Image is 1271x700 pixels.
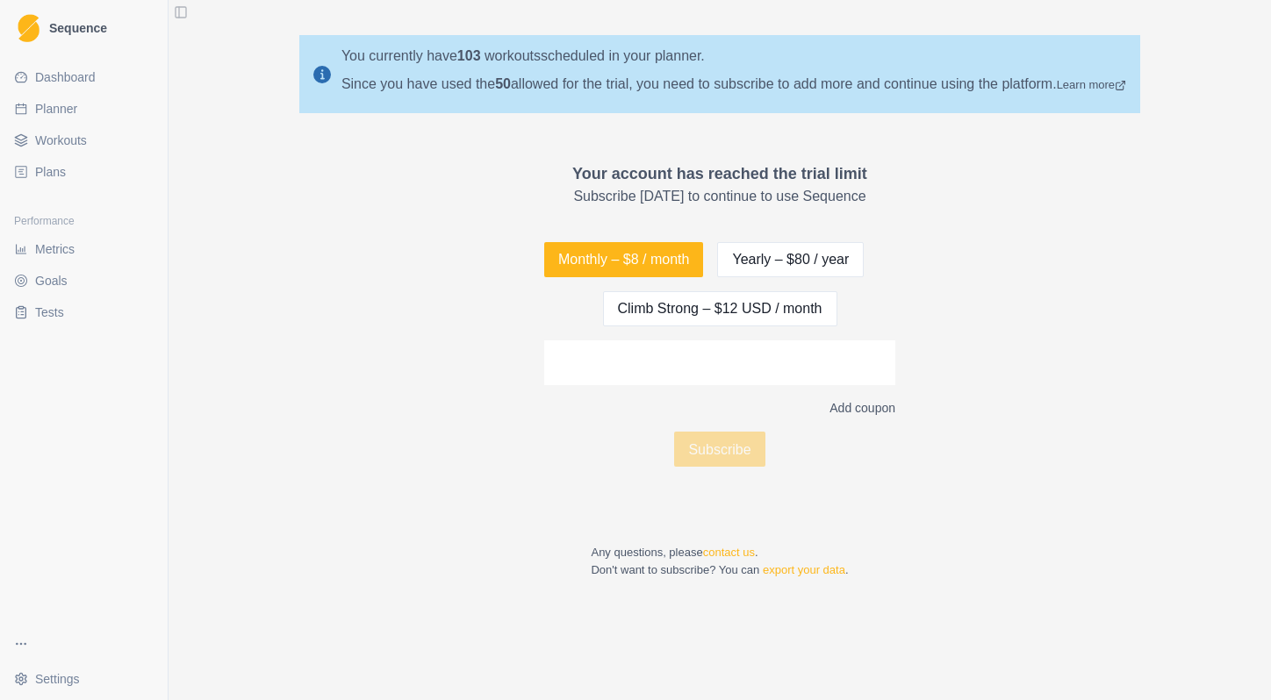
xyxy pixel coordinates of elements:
[703,546,755,559] a: contact us
[35,100,77,118] span: Planner
[35,132,87,149] span: Workouts
[558,354,881,371] iframe: Secure card payment input frame
[717,242,864,277] button: Yearly – $80 / year
[7,665,161,693] button: Settings
[457,48,481,63] span: 103
[591,544,848,561] p: Any questions, please .
[7,235,161,263] a: Metrics
[1057,78,1126,91] a: Learn more
[35,304,64,321] span: Tests
[7,95,161,123] a: Planner
[829,399,895,418] p: Add coupon
[341,46,705,67] p: You currently have workouts scheduled in your planner.
[603,291,837,326] button: Climb Strong – $12 USD / month
[7,7,161,49] a: LogoSequence
[35,240,75,258] span: Metrics
[7,126,161,154] a: Workouts
[18,14,39,43] img: Logo
[7,63,161,91] a: Dashboard
[35,272,68,289] span: Goals
[7,207,161,235] div: Performance
[7,158,161,186] a: Plans
[7,298,161,326] a: Tests
[591,561,848,579] p: Don't want to subscribe? You can .
[49,22,107,34] span: Sequence
[7,267,161,295] a: Goals
[35,163,66,181] span: Plans
[495,76,511,91] span: 50
[572,162,867,186] p: Your account has reached the trial limit
[572,186,867,207] p: Subscribe [DATE] to continue to use Sequence
[544,242,703,277] button: Monthly – $8 / month
[341,74,1126,96] div: Since you have used the allowed for the trial, you need to subscribe to add more and continue usi...
[35,68,96,86] span: Dashboard
[763,563,845,576] a: export your data
[674,432,765,467] button: Subscribe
